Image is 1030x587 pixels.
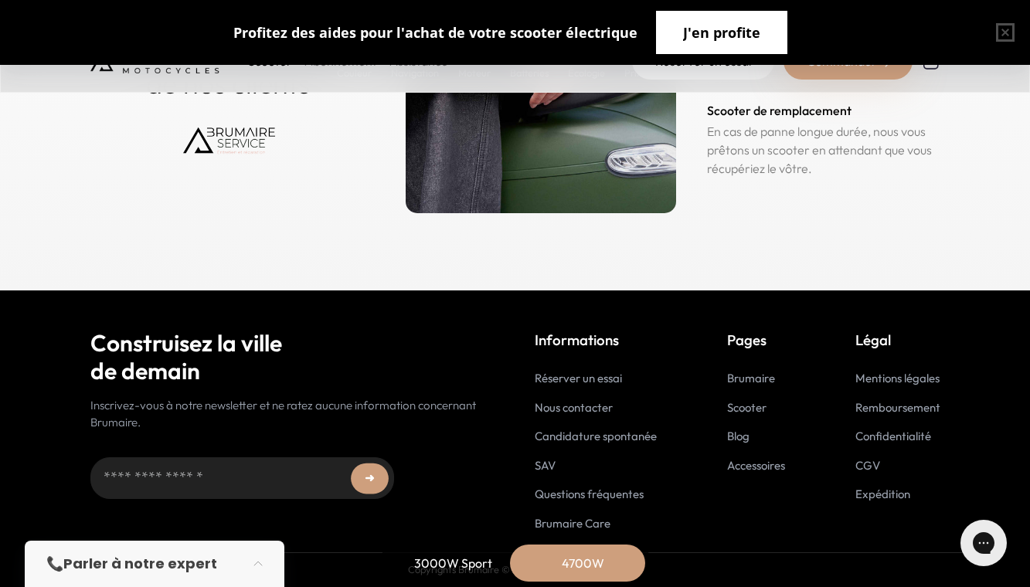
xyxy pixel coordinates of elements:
button: ➜ [351,463,389,494]
p: Légal [855,329,940,351]
a: Brumaire [727,371,775,385]
p: Inscrivez-vous à notre newsletter et ne ratez aucune information concernant Brumaire. [90,397,496,432]
div: 4700W [522,545,645,582]
a: Scooter [727,400,767,415]
a: CGV [855,458,880,473]
a: Réserver un essai [535,371,622,385]
img: Brumaire Service [179,111,285,173]
a: Candidature spontanée [535,429,657,443]
iframe: Gorgias live chat messenger [953,514,1015,572]
a: Accessoires [727,458,785,473]
a: Mentions légales [855,371,940,385]
a: Brumaire Care [535,516,610,531]
a: Questions fréquentes [535,487,644,501]
p: En cas de panne longue durée, nous vous prêtons un scooter en attendant que vous récupériez le vô... [707,122,940,178]
a: Remboursement [855,400,940,415]
h3: Scooter de remplacement [707,101,940,120]
a: Nous contacter [535,400,613,415]
a: SAV [535,458,556,473]
input: Adresse email... [90,457,394,499]
h2: Construisez la ville de demain [90,329,496,385]
a: Expédition [855,487,910,501]
p: Informations [535,329,657,351]
a: Confidentialité [855,429,931,443]
div: 3000W Sport [392,545,515,582]
a: Blog [727,429,750,443]
p: Pages [727,329,785,351]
